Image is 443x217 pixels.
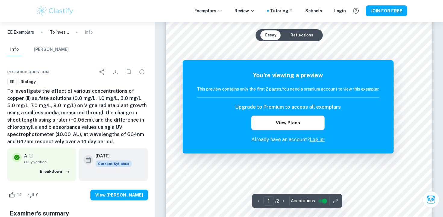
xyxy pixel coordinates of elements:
[7,190,25,200] div: Like
[85,29,93,36] p: Info
[36,5,74,17] img: Clastify logo
[197,71,379,80] h5: You're viewing a preview
[310,137,325,142] a: Log in!
[235,104,341,111] h6: Upgrade to Premium to access all exemplars
[7,29,34,36] a: EE Exemplars
[197,136,379,143] p: Already have an account?
[34,43,69,56] button: [PERSON_NAME]
[136,66,148,78] div: Report issue
[38,167,71,176] button: Breakdown
[33,192,42,198] span: 0
[270,8,293,14] a: Tutoring
[109,66,121,78] div: Download
[275,198,279,204] p: / 2
[291,198,315,204] span: Annotations
[96,66,108,78] div: Share
[305,8,322,14] a: Schools
[18,78,38,85] a: Biology
[197,86,379,92] h6: This preview contains only the first 2 pages. You need a premium account to view this exemplar.
[260,30,281,40] button: Essay
[28,153,34,159] a: Grade fully verified
[24,153,27,159] p: A
[7,69,49,75] span: Research question
[7,43,22,56] button: Info
[251,116,324,130] button: View Plans
[24,159,71,165] span: Fully verified
[96,160,132,167] span: Current Syllabus
[96,160,132,167] div: This exemplar is based on the current syllabus. Feel free to refer to it for inspiration/ideas wh...
[14,192,25,198] span: 14
[334,8,346,14] a: Login
[123,66,135,78] div: Bookmark
[234,8,255,14] p: Review
[7,78,17,85] a: EE
[423,191,439,208] button: Ask Clai
[7,88,148,145] h6: To investigate the effect of various concentrations of copper (II) sulfate solutions (0.0 mg/L, 1...
[26,190,42,200] div: Dislike
[96,153,127,159] h6: [DATE]
[90,190,148,200] button: View [PERSON_NAME]
[351,6,361,16] button: Help and Feedback
[194,8,222,14] p: Exemplars
[18,79,38,85] span: Biology
[366,5,407,16] button: JOIN FOR FREE
[8,79,17,85] span: EE
[50,29,69,36] p: To investigate the effect of various concentrations of copper (II) sulfate solutions (0.0 mg/L, 1...
[286,30,318,40] button: Reflections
